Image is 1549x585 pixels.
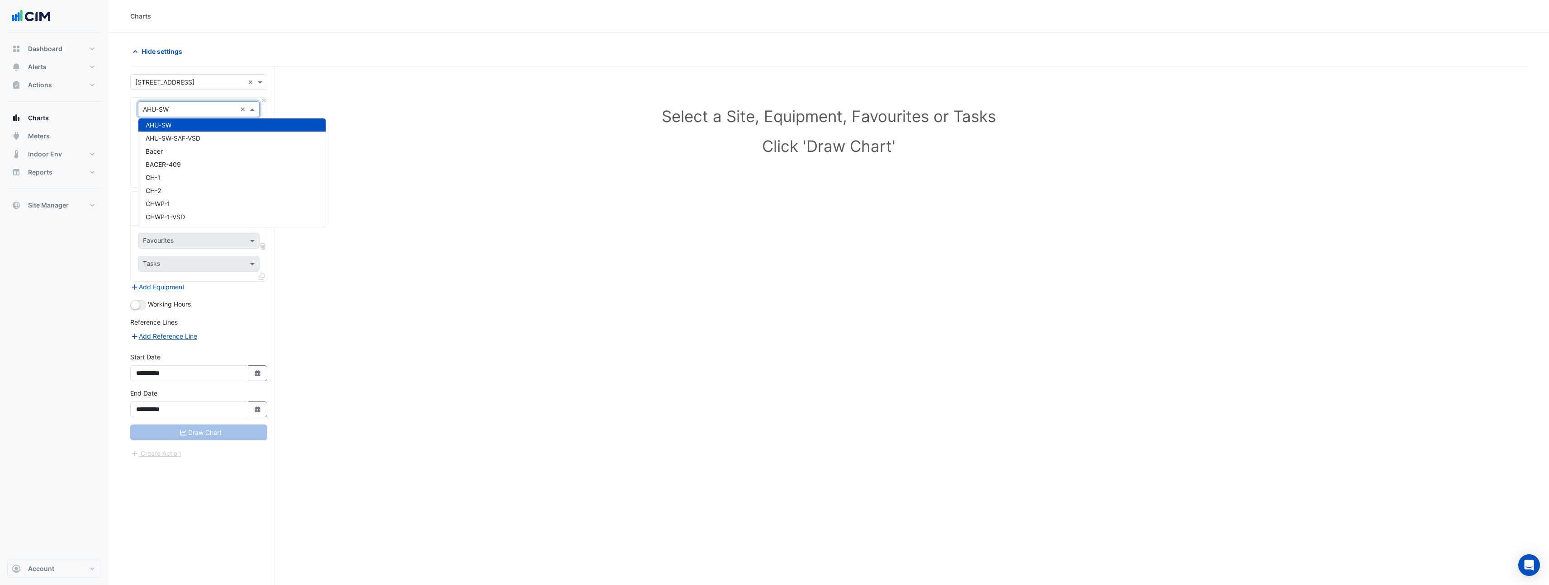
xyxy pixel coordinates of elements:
fa-icon: Select Date [254,406,262,413]
div: Favourites [142,236,174,247]
span: Reports [28,168,52,177]
app-icon: Alerts [12,62,21,71]
span: CH-2 [146,187,161,194]
app-icon: Indoor Env [12,150,21,159]
button: Alerts [7,58,101,76]
button: Indoor Env [7,145,101,163]
button: Dashboard [7,40,101,58]
div: Charts [130,11,151,21]
button: Actions [7,76,101,94]
button: Charts [7,109,101,127]
button: Site Manager [7,196,101,214]
button: Account [7,560,101,578]
span: Indoor Env [28,150,62,159]
div: Open Intercom Messenger [1518,554,1540,576]
label: Reference Lines [130,317,178,327]
span: Meters [28,132,50,141]
img: Company Logo [11,7,52,25]
fa-icon: Select Date [254,369,262,377]
span: BACER-409 [146,160,181,168]
button: Meters [7,127,101,145]
span: AHU-SW-SAF-VSD [146,134,200,142]
button: Close [261,98,267,104]
div: Tasks [142,259,160,270]
label: Start Date [130,352,161,362]
app-icon: Charts [12,113,21,123]
span: CHWP-1-VSD [146,213,185,221]
span: Dashboard [28,44,62,53]
span: Hide settings [142,47,182,56]
span: Clear [240,104,248,114]
app-icon: Actions [12,80,21,90]
app-icon: Site Manager [12,201,21,210]
button: Add Reference Line [130,331,198,341]
span: CH-1 [146,174,161,181]
button: Add Equipment [130,282,185,292]
button: Hide settings [130,43,188,59]
button: Reports [7,163,101,181]
span: Charts [28,113,49,123]
span: Working Hours [148,300,191,308]
span: Choose Function [259,242,267,250]
span: Clear [248,77,256,87]
span: Actions [28,80,52,90]
span: Bacer [146,147,163,155]
app-icon: Dashboard [12,44,21,53]
label: End Date [130,388,157,398]
app-icon: Reports [12,168,21,177]
span: Clone Favourites and Tasks from this Equipment to other Equipment [259,273,265,280]
span: Account [28,564,54,573]
span: CHWP-1 [146,200,170,208]
app-icon: Meters [12,132,21,141]
span: Site Manager [28,201,69,210]
span: Alerts [28,62,47,71]
h1: Select a Site, Equipment, Favourites or Tasks [150,107,1507,126]
div: Options List [138,118,326,227]
span: AHU-SW [146,121,171,129]
h1: Click 'Draw Chart' [150,137,1507,156]
span: CHWP-2 [146,226,171,234]
app-escalated-ticket-create-button: Please correct errors first [130,448,181,456]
